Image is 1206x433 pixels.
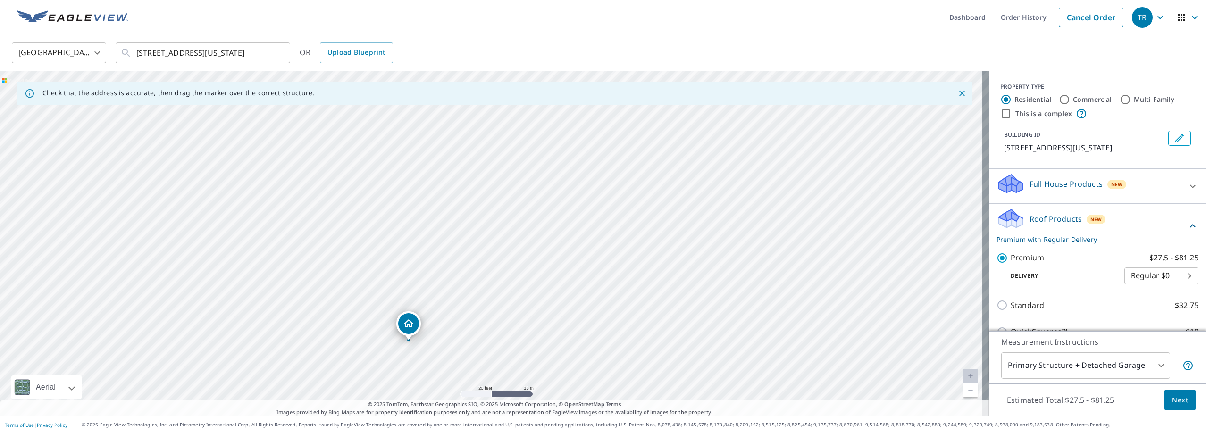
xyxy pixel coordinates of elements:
span: Upload Blueprint [327,47,385,58]
p: Delivery [997,272,1124,280]
span: Next [1172,394,1188,406]
a: Terms of Use [5,422,34,428]
label: This is a complex [1015,109,1072,118]
div: OR [300,42,393,63]
a: OpenStreetMap [564,400,604,408]
button: Close [956,87,968,100]
p: Standard [1011,300,1044,311]
div: Full House ProductsNew [997,173,1198,200]
a: Current Level 20, Zoom In Disabled [963,369,978,383]
span: © 2025 TomTom, Earthstar Geographics SIO, © 2025 Microsoft Corporation, © [368,400,621,408]
img: EV Logo [17,10,128,25]
button: Next [1164,390,1196,411]
a: Upload Blueprint [320,42,393,63]
a: Privacy Policy [37,422,67,428]
div: Regular $0 [1124,263,1198,289]
p: Full House Products [1030,178,1103,190]
div: [GEOGRAPHIC_DATA] [12,40,106,66]
label: Residential [1014,95,1051,104]
p: $18 [1186,326,1198,338]
label: Commercial [1073,95,1112,104]
p: BUILDING ID [1004,131,1040,139]
p: Premium with Regular Delivery [997,234,1187,244]
span: New [1090,216,1102,223]
p: Roof Products [1030,213,1082,225]
p: Premium [1011,252,1044,264]
p: [STREET_ADDRESS][US_STATE] [1004,142,1164,153]
p: $27.5 - $81.25 [1149,252,1198,264]
span: New [1111,181,1123,188]
p: QuickSquares™ [1011,326,1067,338]
div: Aerial [33,375,59,399]
a: Terms [606,400,621,408]
button: Edit building 1 [1168,131,1191,146]
a: Current Level 20, Zoom Out [963,383,978,397]
p: | [5,422,67,428]
p: Check that the address is accurate, then drag the marker over the correct structure. [42,89,314,97]
div: Dropped pin, building 1, Residential property, 5904 Fossil Dr Colorado Springs, CO 80923 [396,311,421,341]
div: Aerial [11,375,82,399]
div: PROPERTY TYPE [1000,83,1195,91]
label: Multi-Family [1134,95,1175,104]
p: $32.75 [1175,300,1198,311]
div: Primary Structure + Detached Garage [1001,352,1170,379]
div: Roof ProductsNewPremium with Regular Delivery [997,208,1198,244]
p: Estimated Total: $27.5 - $81.25 [999,390,1122,410]
input: Search by address or latitude-longitude [136,40,271,66]
p: Measurement Instructions [1001,336,1194,348]
div: TR [1132,7,1153,28]
span: Your report will include the primary structure and a detached garage if one exists. [1182,360,1194,371]
a: Cancel Order [1059,8,1123,27]
p: © 2025 Eagle View Technologies, Inc. and Pictometry International Corp. All Rights Reserved. Repo... [82,421,1201,428]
